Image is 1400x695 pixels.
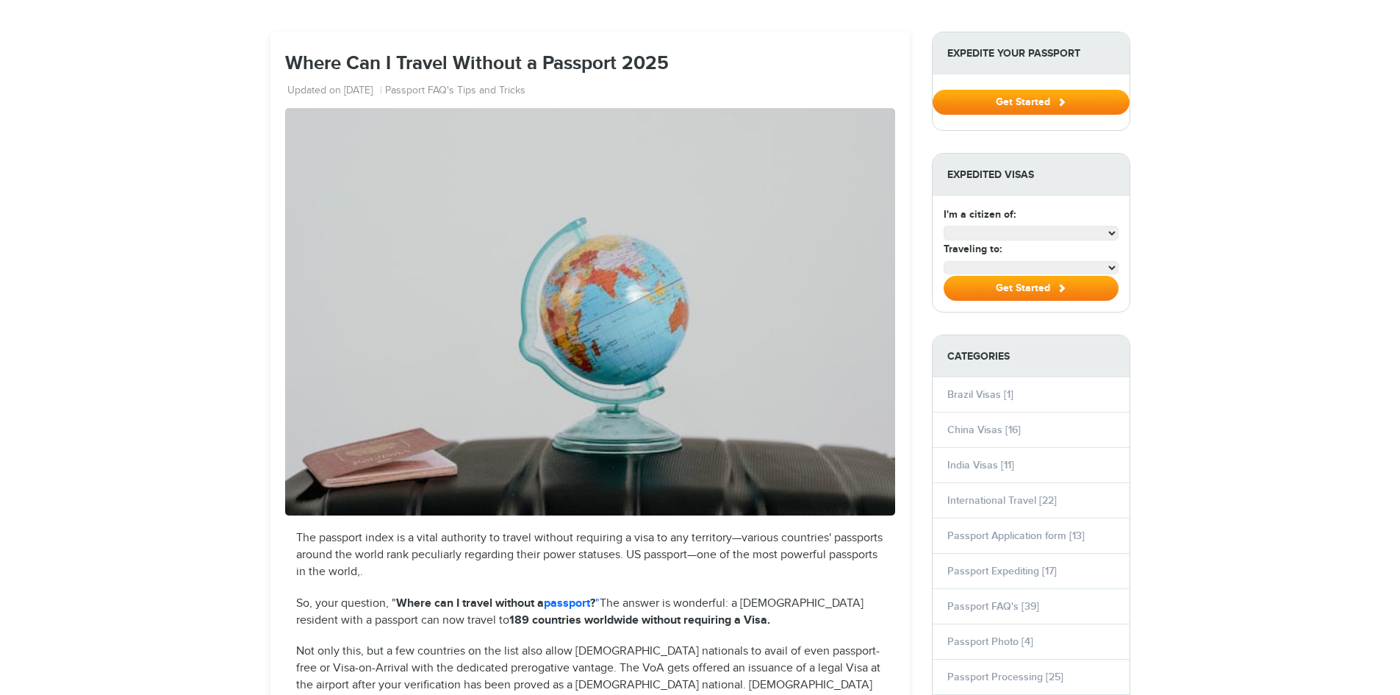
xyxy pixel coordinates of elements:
a: " [595,596,600,610]
a: Passport Photo [4] [947,635,1033,648]
a: passport [544,596,590,610]
h1: Where Can I Travel Without a Passport 2025 [285,54,895,75]
strong: 189 countries worldwide without requiring a Visa. [509,613,770,627]
label: I'm a citizen of: [944,207,1016,222]
a: Tips and Tricks [457,84,525,99]
a: China Visas [16] [947,424,1021,436]
strong: Expedited Visas [933,154,1130,196]
strong: Expedite Your Passport [933,32,1130,74]
a: Passport FAQ's [385,84,454,99]
label: Traveling to: [944,241,1002,257]
p: So, your question, " The answer is wonderful: a [DEMOGRAPHIC_DATA] resident with a passport can n... [296,596,884,630]
a: Passport Expediting [17] [947,565,1057,577]
p: The passport index is a vital authority to travel without requiring a visa to any territory—vario... [296,530,884,581]
a: Passport Application form [13] [947,530,1085,542]
button: Get Started [933,90,1130,115]
strong: Where can I travel without a ? [396,596,595,610]
a: Passport FAQ's [39] [947,600,1039,613]
strong: Categories [933,335,1130,377]
button: Get Started [944,276,1119,301]
a: International Travel [22] [947,494,1057,507]
a: Brazil Visas [1] [947,388,1013,401]
a: India Visas [11] [947,459,1014,471]
li: Updated on [DATE] [287,84,382,99]
a: Passport Processing [25] [947,671,1063,683]
a: Get Started [933,96,1130,107]
img: pexels-tima-miroshnichenko-7009465_-_28de80_-_2186b91805bf8f87dc4281b6adbed06c6a56d5ae.jpg [285,108,895,516]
